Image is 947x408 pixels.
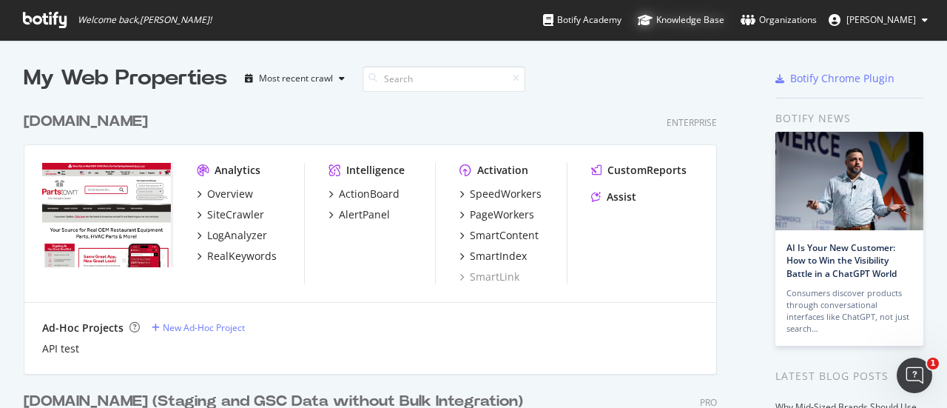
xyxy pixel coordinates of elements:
a: New Ad-Hoc Project [152,321,245,334]
a: Overview [197,187,253,201]
div: Knowledge Base [638,13,724,27]
div: Consumers discover products through conversational interfaces like ChatGPT, not just search… [786,287,912,335]
div: New Ad-Hoc Project [163,321,245,334]
a: AI Is Your New Customer: How to Win the Visibility Battle in a ChatGPT World [786,241,897,279]
a: AlertPanel [328,207,390,222]
div: Overview [207,187,253,201]
a: API test [42,341,79,356]
a: PageWorkers [459,207,534,222]
div: SiteCrawler [207,207,264,222]
button: Most recent crawl [239,67,351,90]
div: LogAnalyzer [207,228,267,243]
span: 1 [927,358,939,369]
button: [PERSON_NAME] [817,8,940,32]
div: PageWorkers [470,207,534,222]
a: RealKeywords [197,249,277,264]
div: Most recent crawl [259,74,333,83]
div: Organizations [741,13,817,27]
span: Matt Gentile [846,13,916,26]
div: Enterprise [667,116,717,129]
img: AI Is Your New Customer: How to Win the Visibility Battle in a ChatGPT World [775,132,923,230]
a: ActionBoard [328,187,400,201]
a: [DOMAIN_NAME] [24,111,154,133]
div: Activation [477,163,528,178]
span: Welcome back, [PERSON_NAME] ! [78,14,212,26]
div: Botify news [775,110,923,127]
div: SpeedWorkers [470,187,542,201]
div: Assist [607,190,636,204]
img: partstown.com [42,163,173,268]
a: SmartContent [459,228,539,243]
iframe: Intercom live chat [897,358,932,393]
div: SmartIndex [470,249,527,264]
div: Intelligence [346,163,405,178]
div: [DOMAIN_NAME] [24,111,148,133]
a: LogAnalyzer [197,228,267,243]
div: Botify Chrome Plugin [790,71,894,86]
div: ActionBoard [339,187,400,201]
a: SpeedWorkers [459,187,542,201]
a: CustomReports [591,163,687,178]
a: SiteCrawler [197,207,264,222]
div: RealKeywords [207,249,277,264]
div: Analytics [215,163,260,178]
div: SmartContent [470,228,539,243]
div: CustomReports [607,163,687,178]
a: SmartIndex [459,249,527,264]
a: Assist [591,190,636,204]
div: My Web Properties [24,64,227,93]
a: SmartLink [459,270,519,284]
div: AlertPanel [339,207,390,222]
input: Search [363,66,525,92]
a: Botify Chrome Plugin [775,71,894,86]
div: Ad-Hoc Projects [42,321,124,335]
div: Botify Academy [543,13,621,27]
div: Latest Blog Posts [775,368,923,384]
